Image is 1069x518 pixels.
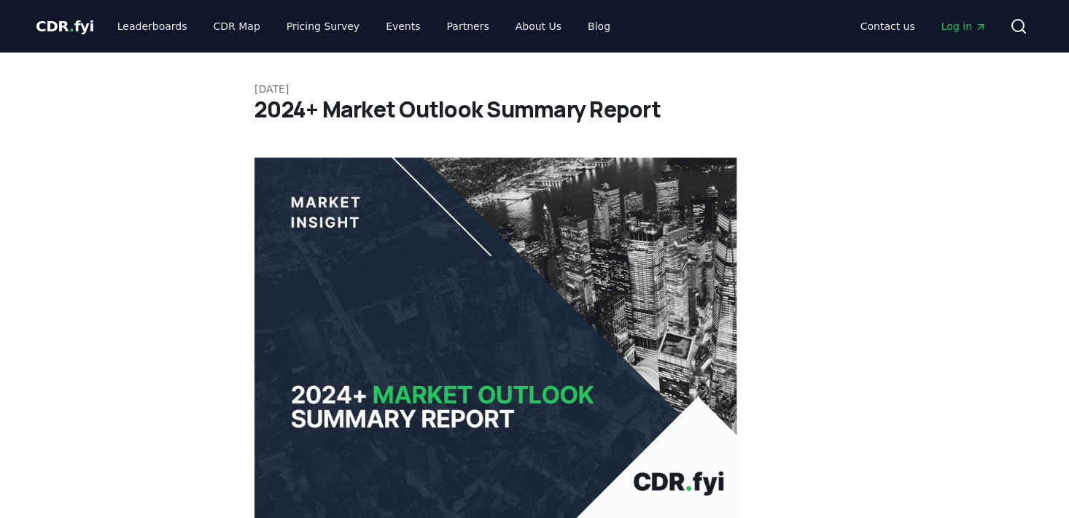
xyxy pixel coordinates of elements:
a: Contact us [849,13,927,39]
a: Pricing Survey [275,13,371,39]
span: Log in [941,19,987,34]
nav: Main [106,13,622,39]
a: CDR.fyi [36,16,94,36]
a: Partners [435,13,501,39]
nav: Main [849,13,998,39]
p: [DATE] [254,82,815,96]
a: Blog [576,13,622,39]
a: About Us [504,13,573,39]
h1: 2024+ Market Outlook Summary Report [254,96,815,123]
span: CDR fyi [36,18,94,35]
a: Leaderboards [106,13,199,39]
span: . [69,18,74,35]
a: CDR Map [202,13,272,39]
a: Events [374,13,432,39]
a: Log in [930,13,998,39]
